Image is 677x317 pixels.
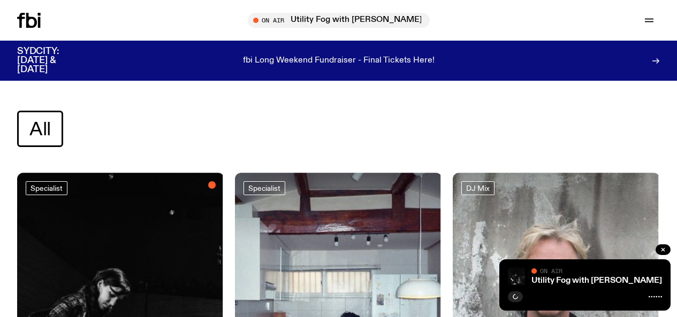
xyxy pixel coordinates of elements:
[248,13,430,28] button: On AirUtility Fog with [PERSON_NAME] (ilex)
[540,267,562,274] span: On Air
[243,56,435,66] p: fbi Long Weekend Fundraiser - Final Tickets Here!
[248,184,280,192] span: Specialist
[17,47,86,74] h3: SYDCITY: [DATE] & [DATE]
[461,181,495,195] a: DJ Mix
[29,119,51,140] span: All
[26,181,67,195] a: Specialist
[31,184,63,192] span: Specialist
[508,268,525,285] img: Image by Billy Zammit
[244,181,285,195] a: Specialist
[466,184,490,192] span: DJ Mix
